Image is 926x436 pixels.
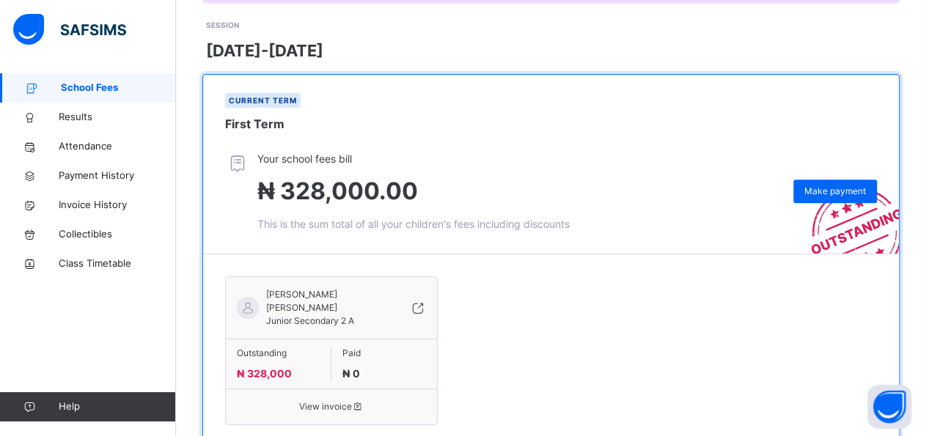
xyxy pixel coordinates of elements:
[59,399,175,414] span: Help
[266,315,354,326] span: Junior Secondary 2 A
[59,227,176,242] span: Collectibles
[237,400,426,413] span: View invoice
[257,218,570,230] span: This is the sum total of all your children's fees including discounts
[229,96,297,105] span: Current term
[225,117,284,131] span: First Term
[793,170,899,254] img: outstanding-stamp.3c148f88c3ebafa6da95868fa43343a1.svg
[59,198,176,213] span: Invoice History
[342,367,360,380] span: ₦ 0
[59,110,176,125] span: Results
[59,256,176,271] span: Class Timetable
[342,347,426,360] span: Paid
[266,288,388,314] span: [PERSON_NAME] [PERSON_NAME]
[13,14,126,45] img: safsims
[206,21,239,29] span: SESSION
[59,169,176,183] span: Payment History
[257,177,418,205] span: ₦ 328,000.00
[237,347,320,360] span: Outstanding
[237,367,292,380] span: ₦ 328,000
[59,139,176,154] span: Attendance
[257,151,570,166] span: Your school fees bill
[61,81,176,95] span: School Fees
[804,185,866,198] span: Make payment
[867,385,911,429] button: Open asap
[206,39,323,63] span: [DATE]-[DATE]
